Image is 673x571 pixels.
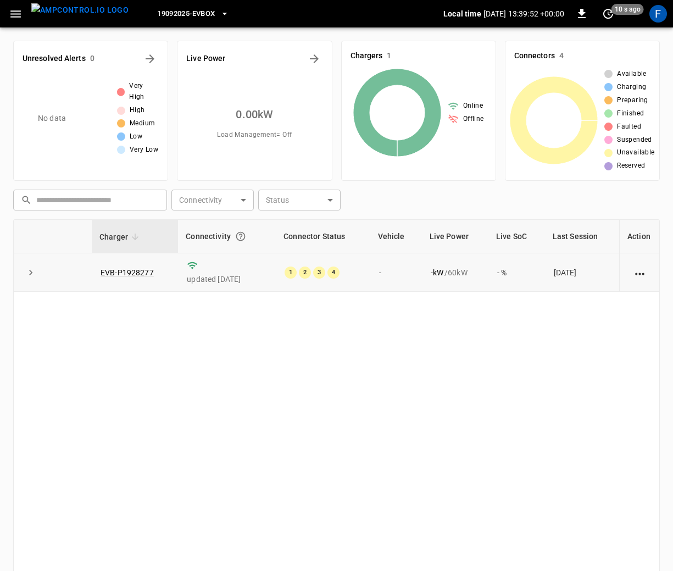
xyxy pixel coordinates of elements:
div: Connectivity [186,226,268,246]
span: Online [463,101,483,112]
h6: Chargers [351,50,383,62]
span: Load Management = Off [217,130,292,141]
span: Unavailable [617,147,654,158]
button: set refresh interval [599,5,617,23]
button: expand row [23,264,39,281]
span: High [130,105,145,116]
div: profile-icon [649,5,667,23]
th: Connector Status [276,220,370,253]
h6: 0.00 kW [236,106,273,123]
span: Very High [129,81,159,103]
td: [DATE] [545,253,619,292]
h6: 0 [90,53,94,65]
th: Live Power [422,220,488,253]
span: Suspended [617,135,652,146]
div: 1 [285,267,297,279]
th: Vehicle [370,220,422,253]
button: 19092025-EVBox [153,3,233,25]
h6: 4 [559,50,564,62]
span: Charger [99,230,142,243]
td: - [370,253,422,292]
button: All Alerts [141,50,159,68]
h6: Connectors [514,50,555,62]
span: Very Low [130,145,158,156]
p: - kW [431,267,443,278]
th: Action [619,220,659,253]
a: EVB-P1928277 [101,268,154,277]
img: ampcontrol.io logo [31,3,129,17]
td: - % [488,253,545,292]
span: Available [617,69,647,80]
button: Energy Overview [305,50,323,68]
div: action cell options [633,267,647,278]
p: updated [DATE] [187,274,267,285]
span: 19092025-EVBox [157,8,215,20]
div: / 60 kW [431,267,480,278]
h6: Live Power [186,53,225,65]
span: Faulted [617,121,641,132]
div: 3 [313,267,325,279]
span: Finished [617,108,644,119]
span: Medium [130,118,155,129]
span: 10 s ago [611,4,644,15]
th: Last Session [545,220,619,253]
p: Local time [443,8,481,19]
span: Reserved [617,160,645,171]
p: [DATE] 13:39:52 +00:00 [483,8,564,19]
span: Low [130,131,142,142]
div: 2 [299,267,311,279]
span: Offline [463,114,484,125]
h6: 1 [387,50,391,62]
span: Charging [617,82,646,93]
span: Preparing [617,95,648,106]
h6: Unresolved Alerts [23,53,86,65]
p: No data [38,113,66,124]
button: Connection between the charger and our software. [231,226,251,246]
th: Live SoC [488,220,545,253]
div: 4 [327,267,340,279]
